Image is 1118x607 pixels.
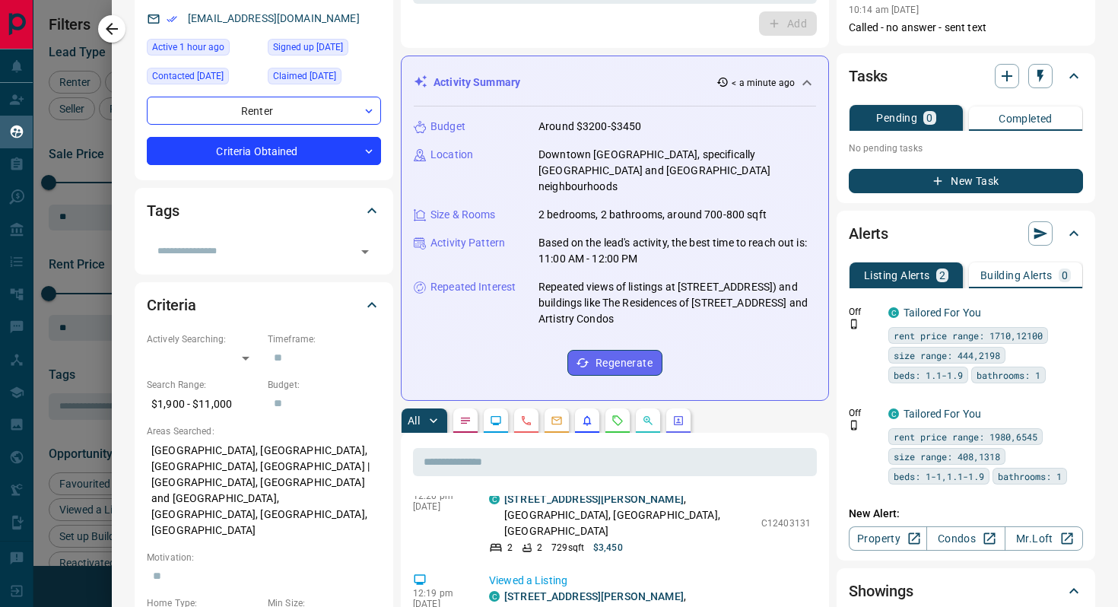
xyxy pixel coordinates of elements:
[642,415,654,427] svg: Opportunities
[167,14,177,24] svg: Email Verified
[876,113,917,123] p: Pending
[408,415,420,426] p: All
[147,438,381,543] p: [GEOGRAPHIC_DATA], [GEOGRAPHIC_DATA], [GEOGRAPHIC_DATA], [GEOGRAPHIC_DATA] | [GEOGRAPHIC_DATA], [...
[489,591,500,602] div: condos.ca
[268,332,381,346] p: Timeframe:
[894,328,1043,343] span: rent price range: 1710,12100
[551,415,563,427] svg: Emails
[430,279,516,295] p: Repeated Interest
[537,541,542,555] p: 2
[504,590,684,602] a: [STREET_ADDRESS][PERSON_NAME]
[998,469,1062,484] span: bathrooms: 1
[904,307,981,319] a: Tailored For You
[490,415,502,427] svg: Lead Browsing Activity
[147,424,381,438] p: Areas Searched:
[413,588,466,599] p: 12:19 pm
[413,491,466,501] p: 12:20 pm
[849,169,1083,193] button: New Task
[147,392,260,417] p: $1,900 - $11,000
[538,147,816,195] p: Downtown [GEOGRAPHIC_DATA], specifically [GEOGRAPHIC_DATA] and [GEOGRAPHIC_DATA] neighbourhoods
[268,68,381,89] div: Sat Jul 19 2025
[926,113,932,123] p: 0
[551,541,584,555] p: 729 sqft
[977,367,1040,383] span: bathrooms: 1
[413,501,466,512] p: [DATE]
[538,279,816,327] p: Repeated views of listings at [STREET_ADDRESS]) and buildings like The Residences of [STREET_ADDR...
[507,541,513,555] p: 2
[894,367,963,383] span: beds: 1.1-1.9
[849,137,1083,160] p: No pending tasks
[152,68,224,84] span: Contacted [DATE]
[849,579,913,603] h2: Showings
[894,348,1000,363] span: size range: 444,2198
[1062,270,1068,281] p: 0
[849,20,1083,36] p: Called - no answer - sent text
[761,516,811,530] p: C12403131
[489,573,811,589] p: Viewed a Listing
[904,408,981,420] a: Tailored For You
[888,408,899,419] div: condos.ca
[894,449,1000,464] span: size range: 408,1318
[430,119,465,135] p: Budget
[414,68,816,97] div: Activity Summary< a minute ago
[1005,526,1083,551] a: Mr.Loft
[489,494,500,504] div: condos.ca
[538,119,641,135] p: Around $3200-$3450
[273,68,336,84] span: Claimed [DATE]
[849,215,1083,252] div: Alerts
[147,97,381,125] div: Renter
[849,526,927,551] a: Property
[147,199,179,223] h2: Tags
[732,76,795,90] p: < a minute ago
[147,378,260,392] p: Search Range:
[894,469,984,484] span: beds: 1-1,1.1-1.9
[147,287,381,323] div: Criteria
[849,221,888,246] h2: Alerts
[999,113,1053,124] p: Completed
[273,40,343,55] span: Signed up [DATE]
[849,5,919,15] p: 10:14 am [DATE]
[504,493,684,505] a: [STREET_ADDRESS][PERSON_NAME]
[849,406,879,420] p: Off
[504,491,754,539] p: , [GEOGRAPHIC_DATA], [GEOGRAPHIC_DATA], [GEOGRAPHIC_DATA]
[849,305,879,319] p: Off
[430,147,473,163] p: Location
[147,39,260,60] div: Mon Sep 15 2025
[864,270,930,281] p: Listing Alerts
[894,429,1037,444] span: rent price range: 1980,6545
[147,293,196,317] h2: Criteria
[538,235,816,267] p: Based on the lead's activity, the best time to reach out is: 11:00 AM - 12:00 PM
[268,378,381,392] p: Budget:
[926,526,1005,551] a: Condos
[147,332,260,346] p: Actively Searching:
[581,415,593,427] svg: Listing Alerts
[980,270,1053,281] p: Building Alerts
[434,75,520,91] p: Activity Summary
[849,58,1083,94] div: Tasks
[849,506,1083,522] p: New Alert:
[849,319,859,329] svg: Push Notification Only
[567,350,662,376] button: Regenerate
[147,192,381,229] div: Tags
[354,241,376,262] button: Open
[268,39,381,60] div: Mon Apr 03 2023
[459,415,472,427] svg: Notes
[888,307,899,318] div: condos.ca
[611,415,624,427] svg: Requests
[538,207,767,223] p: 2 bedrooms, 2 bathrooms, around 700-800 sqft
[593,541,623,555] p: $3,450
[430,207,496,223] p: Size & Rooms
[147,551,381,564] p: Motivation:
[147,68,260,89] div: Sat Jul 19 2025
[849,64,888,88] h2: Tasks
[152,40,224,55] span: Active 1 hour ago
[147,137,381,165] div: Criteria Obtained
[188,12,360,24] a: [EMAIL_ADDRESS][DOMAIN_NAME]
[430,235,505,251] p: Activity Pattern
[520,415,532,427] svg: Calls
[849,420,859,431] svg: Push Notification Only
[939,270,945,281] p: 2
[672,415,684,427] svg: Agent Actions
